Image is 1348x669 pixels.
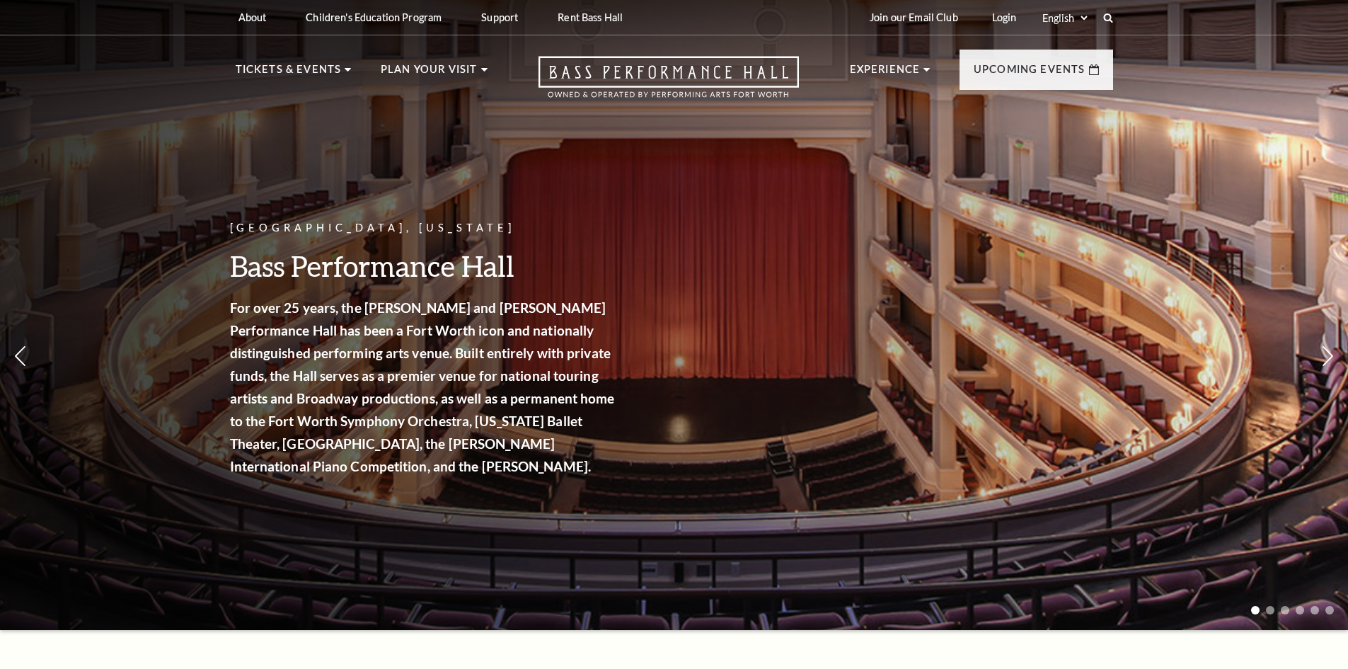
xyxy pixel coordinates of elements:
[850,61,921,86] p: Experience
[481,11,518,23] p: Support
[306,11,442,23] p: Children's Education Program
[236,61,342,86] p: Tickets & Events
[1039,11,1090,25] select: Select:
[974,61,1085,86] p: Upcoming Events
[238,11,267,23] p: About
[381,61,478,86] p: Plan Your Visit
[230,299,615,474] strong: For over 25 years, the [PERSON_NAME] and [PERSON_NAME] Performance Hall has been a Fort Worth ico...
[230,219,619,237] p: [GEOGRAPHIC_DATA], [US_STATE]
[558,11,623,23] p: Rent Bass Hall
[230,248,619,284] h3: Bass Performance Hall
